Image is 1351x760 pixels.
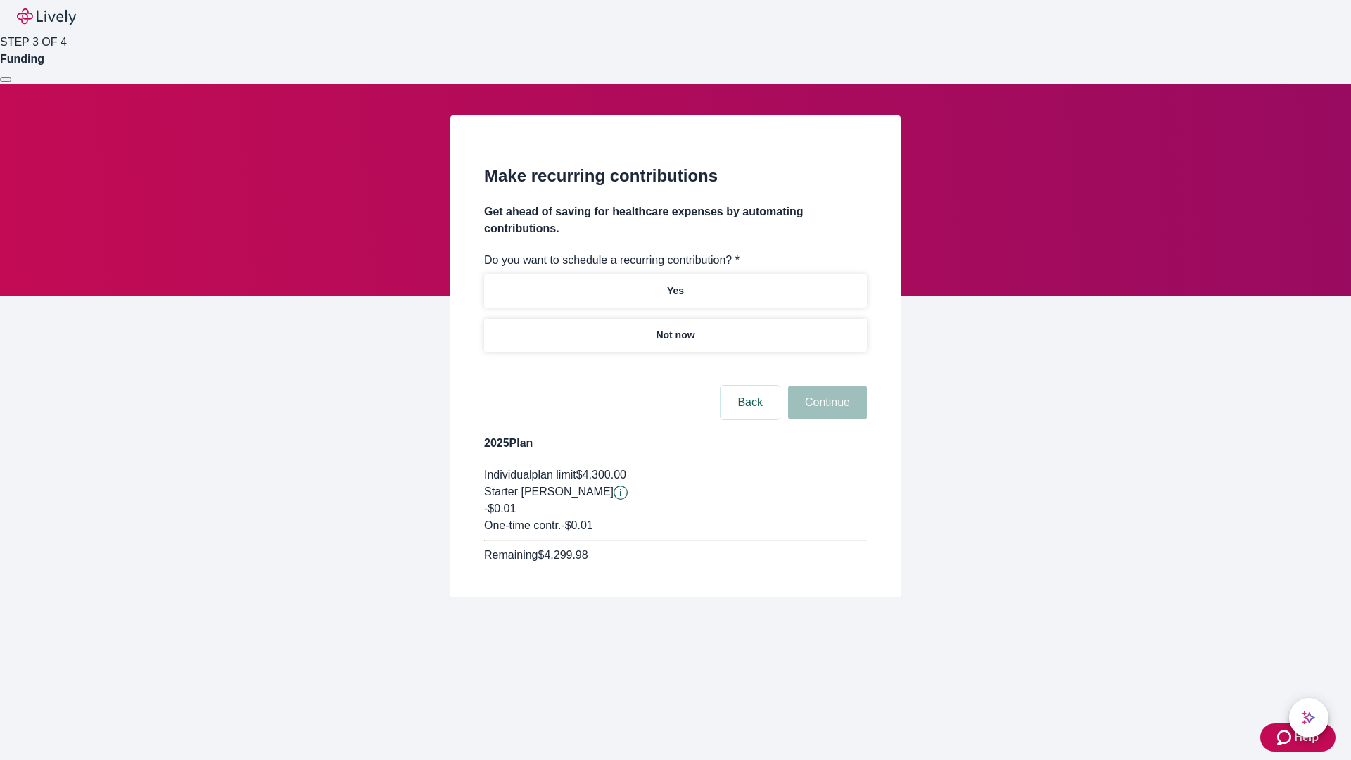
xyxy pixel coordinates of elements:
[484,549,538,561] span: Remaining
[1289,698,1328,737] button: chat
[1277,729,1294,746] svg: Zendesk support icon
[614,486,628,500] button: Lively will contribute $0.01 to establish your account
[667,284,684,298] p: Yes
[538,549,588,561] span: $4,299.98
[484,252,740,269] label: Do you want to schedule a recurring contribution? *
[484,469,576,481] span: Individual plan limit
[484,319,867,352] button: Not now
[561,519,592,531] span: - $0.01
[484,502,516,514] span: -$0.01
[721,386,780,419] button: Back
[576,469,626,481] span: $4,300.00
[17,8,76,25] img: Lively
[484,435,867,452] h4: 2025 Plan
[484,163,867,189] h2: Make recurring contributions
[1302,711,1316,725] svg: Lively AI Assistant
[484,519,561,531] span: One-time contr.
[614,486,628,500] svg: Starter penny details
[1294,729,1319,746] span: Help
[656,328,694,343] p: Not now
[1260,723,1336,752] button: Zendesk support iconHelp
[484,486,614,498] span: Starter [PERSON_NAME]
[484,274,867,308] button: Yes
[484,203,867,237] h4: Get ahead of saving for healthcare expenses by automating contributions.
